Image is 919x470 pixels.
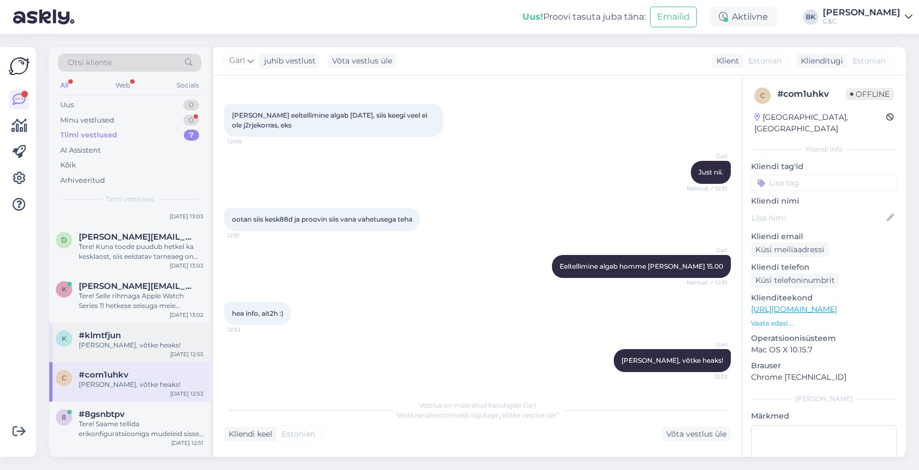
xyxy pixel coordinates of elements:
[751,175,897,191] input: Lisa tag
[60,160,76,171] div: Kõik
[62,374,67,382] span: c
[229,55,245,67] span: Garl
[79,232,193,242] span: deana@jaam.ee
[183,100,199,111] div: 0
[823,8,912,26] a: [PERSON_NAME]C&C
[710,7,777,27] div: Aktiivne
[754,112,886,135] div: [GEOGRAPHIC_DATA], [GEOGRAPHIC_DATA]
[79,291,203,311] div: Tere! Selle rihmaga Apple Watch Series 11 hetkese seisuga meie valikusse tõepoolest ei ole tulemas.
[79,281,193,291] span: karel.hanni@gmail.com
[751,292,897,304] p: Klienditeekond
[60,145,101,156] div: AI Assistent
[232,111,429,129] span: [PERSON_NAME] eeltellimine algab [DATE], siis keegi veel ei ole j2rjekorras, eks
[228,137,269,146] span: 12:48
[232,215,412,223] span: ootan siis kesk88d ja proovin siis vana vahetusega teha
[499,411,559,419] i: „Võtke vestlus üle”
[9,56,30,77] img: Askly Logo
[522,10,645,24] div: Proovi tasuta juba täna:
[79,419,203,439] div: Tere! Saame tellida erikonfiguratsiooniga mudeleid sisse, sellisel juhul [PERSON_NAME] vähemalt 5...
[650,7,697,27] button: Emailid
[803,9,818,25] div: BK
[79,242,203,262] div: Tere! Kuna toode puudub hetkel ka kesklaost, siis eeldatav tarneaeg on alates tellimisest 1-8 näd...
[79,340,203,350] div: [PERSON_NAME], võtke heaks!
[170,390,203,398] div: [DATE] 12:53
[170,350,203,358] div: [DATE] 12:55
[175,78,201,92] div: Socials
[60,115,114,126] div: Minu vestlused
[328,54,397,68] div: Võta vestlus üle
[751,318,897,328] p: Vaata edasi ...
[751,195,897,207] p: Kliendi nimi
[228,326,269,334] span: 12:52
[79,380,203,390] div: [PERSON_NAME], võtke heaks!
[184,130,199,141] div: 7
[58,78,71,92] div: All
[260,55,316,67] div: juhib vestlust
[62,285,67,293] span: k
[62,334,67,343] span: k
[751,242,829,257] div: Küsi meiliaadressi
[62,413,66,421] span: 8
[170,212,203,221] div: [DATE] 13:03
[224,428,272,440] div: Kliendi keel
[846,88,894,100] span: Offline
[79,409,125,419] span: #8gsnbtpv
[699,168,723,176] span: Just nii.
[687,278,728,287] span: Nähtud ✓ 12:51
[171,439,203,447] div: [DATE] 12:51
[823,8,900,17] div: [PERSON_NAME]
[170,262,203,270] div: [DATE] 13:03
[397,411,559,419] span: Vestluse ülevõtmiseks vajutage
[712,55,739,67] div: Klient
[282,428,315,440] span: Estonian
[621,356,723,364] span: [PERSON_NAME], võtke heaks!
[560,262,723,270] span: Eeltellimine algab homme [PERSON_NAME] 15.00
[687,152,728,160] span: Garl
[752,212,885,224] input: Lisa nimi
[777,88,846,101] div: # com1uhkv
[687,246,728,254] span: Garl
[751,262,897,273] p: Kliendi telefon
[79,330,121,340] span: #klmtfjun
[751,372,897,383] p: Chrome [TECHNICAL_ID]
[662,427,731,442] div: Võta vestlus üle
[113,78,132,92] div: Web
[751,273,839,288] div: Küsi telefoninumbrit
[61,236,67,244] span: d
[687,184,728,193] span: Nähtud ✓ 12:51
[751,344,897,356] p: Mac OS X 10.15.7
[796,55,843,67] div: Klienditugi
[106,194,154,204] span: Tiimi vestlused
[60,130,117,141] div: Tiimi vestlused
[68,57,112,68] span: Otsi kliente
[751,394,897,404] div: [PERSON_NAME]
[687,340,728,349] span: Garl
[228,231,269,240] span: 12:51
[823,17,900,26] div: C&C
[183,115,199,126] div: 0
[751,304,837,314] a: [URL][DOMAIN_NAME]
[232,309,283,317] span: hea info, ait2h :)
[751,360,897,372] p: Brauser
[170,311,203,319] div: [DATE] 13:02
[60,100,74,111] div: Uus
[522,11,543,22] b: Uus!
[60,175,105,186] div: Arhiveeritud
[751,144,897,154] div: Kliendi info
[751,231,897,242] p: Kliendi email
[852,55,886,67] span: Estonian
[79,370,129,380] span: #com1uhkv
[751,161,897,172] p: Kliendi tag'id
[751,333,897,344] p: Operatsioonisüsteem
[419,401,536,409] span: Vestlus on määratud kasutajale Garl
[748,55,782,67] span: Estonian
[751,410,897,422] p: Märkmed
[760,91,765,100] span: c
[687,373,728,381] span: 12:53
